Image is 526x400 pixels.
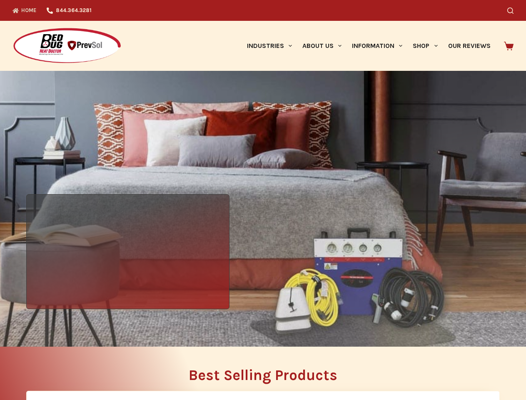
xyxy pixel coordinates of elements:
[12,27,122,65] img: Prevsol/Bed Bug Heat Doctor
[507,7,514,14] button: Search
[26,368,500,382] h2: Best Selling Products
[408,21,443,71] a: Shop
[242,21,297,71] a: Industries
[242,21,496,71] nav: Primary
[443,21,496,71] a: Our Reviews
[347,21,408,71] a: Information
[297,21,347,71] a: About Us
